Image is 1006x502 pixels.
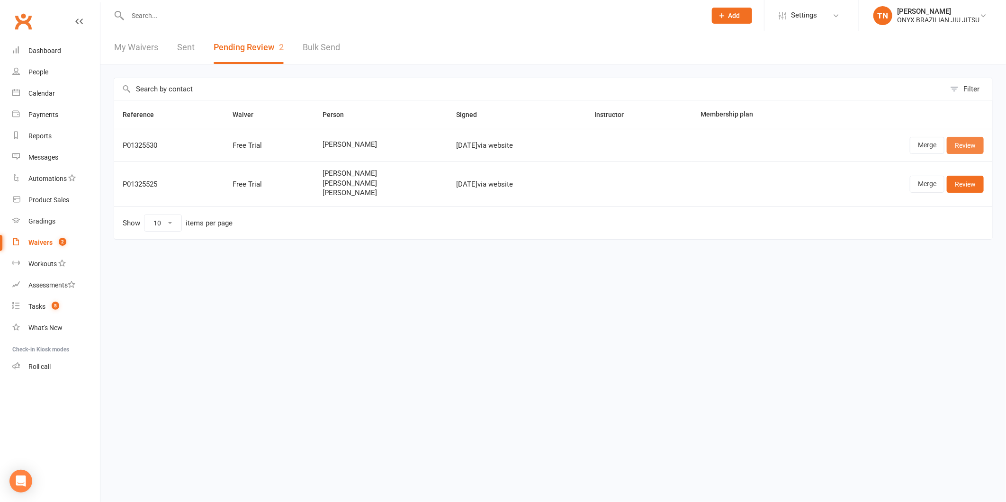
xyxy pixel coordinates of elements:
button: Add [712,8,752,24]
div: Filter [963,83,979,95]
button: Reference [123,109,164,120]
span: Waiver [233,111,264,118]
div: Tasks [28,303,45,310]
a: Product Sales [12,189,100,211]
div: Free Trial [233,142,306,150]
a: Messages [12,147,100,168]
a: Automations [12,168,100,189]
div: Workouts [28,260,57,268]
div: Product Sales [28,196,69,204]
button: Pending Review2 [214,31,284,64]
a: Sent [177,31,195,64]
a: Bulk Send [303,31,340,64]
a: Gradings [12,211,100,232]
a: Calendar [12,83,100,104]
input: Search by contact [114,78,945,100]
span: Instructor [594,111,634,118]
span: Settings [791,5,817,26]
div: items per page [186,219,233,227]
span: 5 [52,302,59,310]
span: [PERSON_NAME] [323,141,439,149]
div: [PERSON_NAME] [897,7,979,16]
a: People [12,62,100,83]
div: Waivers [28,239,53,246]
div: Reports [28,132,52,140]
span: Add [728,12,740,19]
a: Waivers 2 [12,232,100,253]
div: Open Intercom Messenger [9,470,32,493]
span: Reference [123,111,164,118]
a: Review [947,176,984,193]
div: Automations [28,175,67,182]
button: Instructor [594,109,634,120]
a: Merge [910,176,944,193]
span: Signed [457,111,488,118]
div: P01325530 [123,142,216,150]
div: [DATE] via website [457,180,578,188]
div: Free Trial [233,180,306,188]
a: Clubworx [11,9,35,33]
a: Assessments [12,275,100,296]
button: Waiver [233,109,264,120]
th: Membership plan [692,100,822,129]
span: Person [323,111,354,118]
input: Search... [125,9,700,22]
div: [DATE] via website [457,142,578,150]
span: [PERSON_NAME] [323,189,439,197]
a: What's New [12,317,100,339]
button: Filter [945,78,992,100]
div: P01325525 [123,180,216,188]
div: Dashboard [28,47,61,54]
div: What's New [28,324,63,332]
button: Signed [457,109,488,120]
div: ONYX BRAZILIAN JIU JITSU [897,16,979,24]
span: [PERSON_NAME] [323,170,439,178]
div: Assessments [28,281,75,289]
div: Gradings [28,217,55,225]
a: Payments [12,104,100,125]
span: 2 [59,238,66,246]
div: Messages [28,153,58,161]
a: Merge [910,137,944,154]
div: Show [123,215,233,232]
span: [PERSON_NAME] [323,179,439,188]
div: People [28,68,48,76]
div: Calendar [28,90,55,97]
a: Reports [12,125,100,147]
a: My Waivers [114,31,158,64]
a: Workouts [12,253,100,275]
div: Roll call [28,363,51,370]
div: Payments [28,111,58,118]
div: TN [873,6,892,25]
button: Person [323,109,354,120]
span: 2 [279,42,284,52]
a: Tasks 5 [12,296,100,317]
a: Roll call [12,356,100,377]
a: Review [947,137,984,154]
a: Dashboard [12,40,100,62]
